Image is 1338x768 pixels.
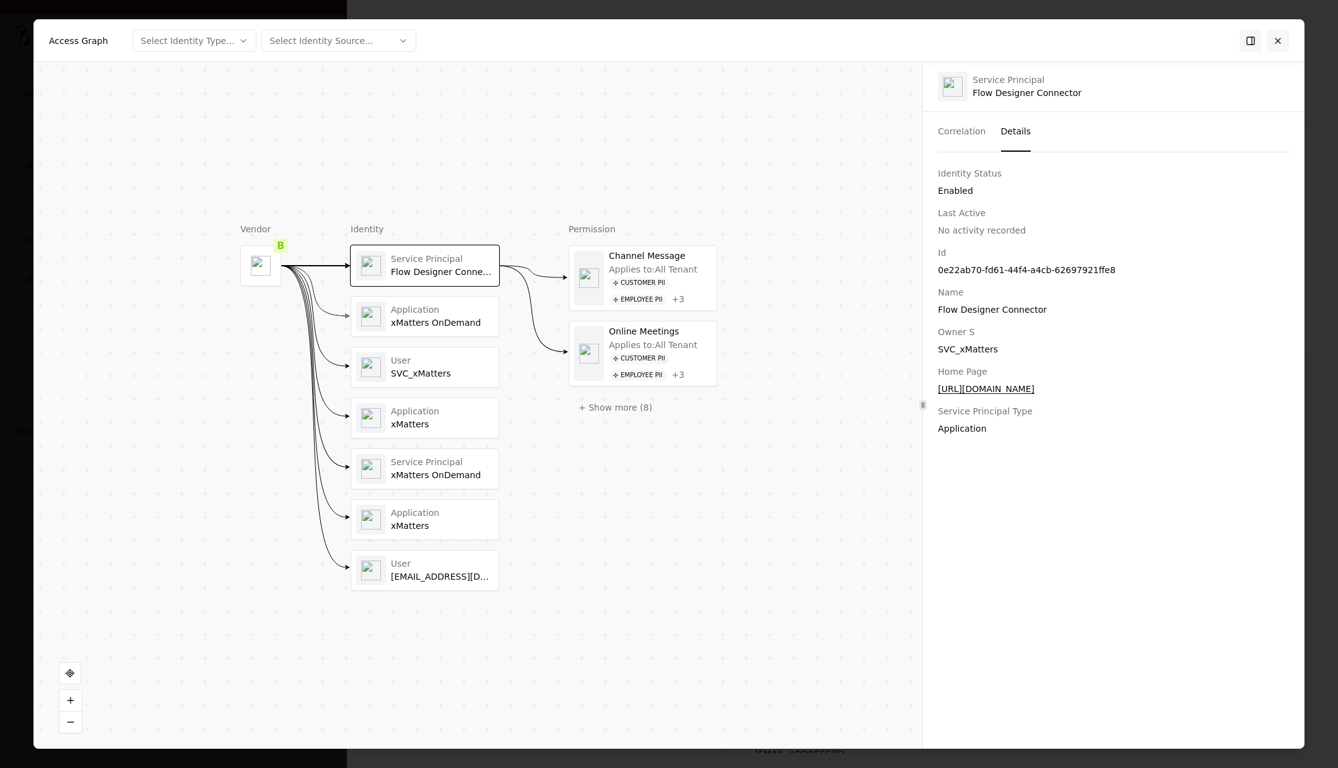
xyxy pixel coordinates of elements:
div: Flow Designer Connector [391,267,494,278]
div: Service Principal [973,75,1082,86]
div: Application [938,422,1289,435]
div: Select Identity Source... [269,35,373,47]
img: entra [943,77,963,97]
div: xMatters OnDemand [391,470,494,481]
div: User [391,356,494,367]
div: Channel Message [609,251,712,262]
div: Owner S [938,326,1289,338]
div: Application [391,508,494,519]
div: Service Principal [391,457,494,468]
div: Applies to: All Tenant [609,264,697,276]
button: Details [1001,112,1031,152]
div: Flow Designer Connector [973,75,1082,99]
button: Select Identity Type... [133,30,256,52]
button: +3 [671,294,684,305]
div: B [273,238,288,253]
div: SVC_xMatters [938,343,1289,356]
span: No activity recorded [938,225,1026,235]
div: Applies to: All Tenant [609,340,697,351]
div: + 3 [671,370,684,381]
div: Vendor [240,223,281,235]
a: [URL][DOMAIN_NAME] [938,383,1049,395]
div: xMatters [391,521,494,532]
div: Application [391,406,494,417]
div: Employee PII [609,370,667,382]
div: xMatters [391,419,494,430]
div: Name [938,286,1289,299]
button: Select Identity Source... [261,30,416,52]
button: + Show more (8) [569,396,662,419]
div: User [391,559,494,570]
div: Service Principal [391,254,494,265]
button: +3 [671,370,684,381]
div: Customer PII [609,277,670,289]
div: Customer PII [609,353,670,365]
div: Employee PII [609,294,667,306]
div: Enabled [938,185,1289,197]
div: Online Meetings [609,326,712,338]
div: Id [938,247,1289,259]
div: Permission [569,223,717,235]
div: Flow Designer Connector [938,303,1289,316]
div: xMatters OnDemand [391,318,494,329]
div: 0e22ab70-fd61-44f4-a4cb-62697921ffe8 [938,264,1289,276]
div: Home Page [938,365,1289,378]
div: Access Graph [49,35,108,47]
div: + 3 [671,294,684,305]
div: Last Active [938,207,1289,219]
div: [EMAIL_ADDRESS][DOMAIN_NAME] [391,572,494,583]
div: Identity [351,223,499,235]
div: Select Identity Type... [141,35,234,47]
div: Service Principal Type [938,405,1289,417]
button: Correlation [938,112,986,152]
div: SVC_xMatters [391,369,494,380]
div: Identity Status [938,167,1289,180]
div: Application [391,305,494,316]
